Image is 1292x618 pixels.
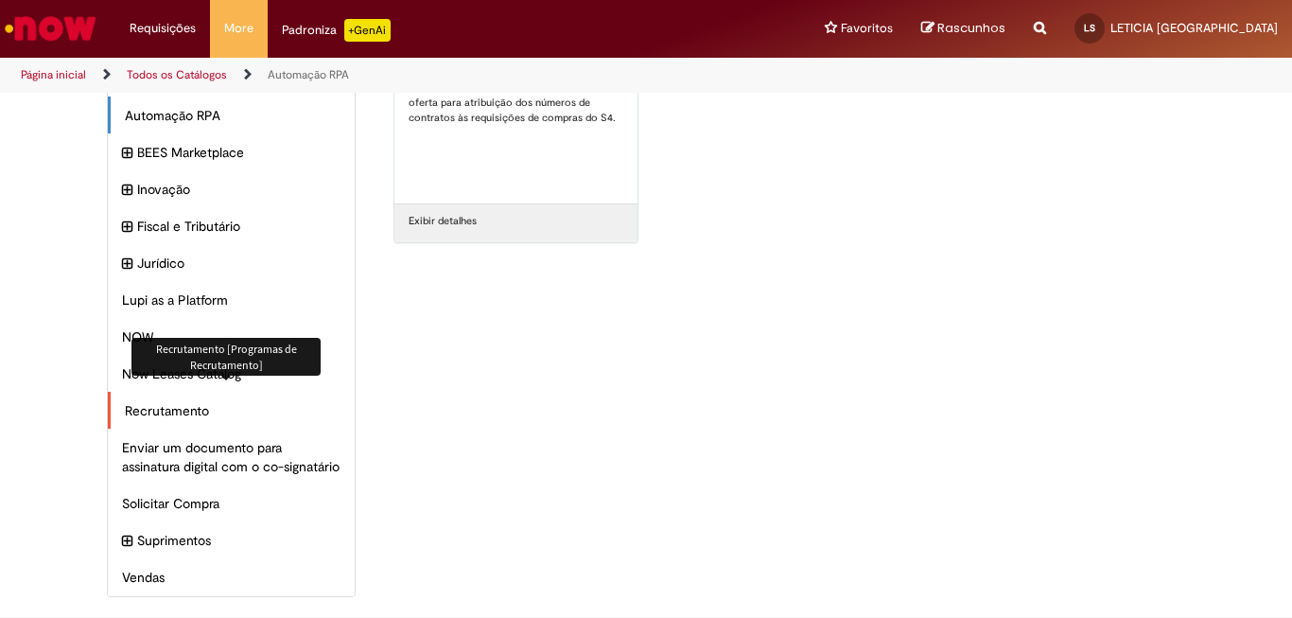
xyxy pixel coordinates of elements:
i: expandir categoria Inovação [122,180,132,201]
div: Solicitar Compra [108,485,355,522]
ul: Trilhas de página [14,58,847,93]
span: Enviar um documento para assinatura digital com o co-signatário [122,438,340,476]
div: oferta para atribuição dos números de contratos às requisições de compras do S4. [409,96,623,125]
span: Jurídico [137,254,340,273]
div: NOW [108,318,355,356]
span: Automação RPA [125,106,340,125]
div: Automação RPA [108,97,355,134]
span: Fiscal e Tributário [137,217,340,236]
i: expandir categoria Jurídico [122,254,132,274]
div: Recrutamento [108,392,355,430]
span: LETICIA [GEOGRAPHIC_DATA] [1110,20,1278,36]
span: Suprimentos [137,531,340,550]
span: Vendas [122,568,340,587]
span: Lupi as a Platform [122,291,340,309]
a: Backlog de contratos oferta para atribuição dos números de contratos às requisições de compras do... [394,62,637,203]
span: BEES Marketplace [137,143,340,162]
div: Now Leases Catalog [108,355,355,393]
div: expandir categoria BEES Marketplace BEES Marketplace [108,133,355,171]
div: expandir categoria Fiscal e Tributário Fiscal e Tributário [108,207,355,245]
a: Página inicial [21,67,86,82]
div: expandir categoria Suprimentos Suprimentos [108,521,355,559]
div: Vendas [108,558,355,596]
i: expandir categoria BEES Marketplace [122,143,132,164]
span: Now Leases Catalog [122,364,340,383]
a: Todos os Catálogos [127,67,227,82]
div: Padroniza [282,19,391,42]
ul: Categorias [108,60,355,596]
a: Exibir detalhes [409,214,477,229]
span: Rascunhos [937,19,1005,37]
div: expandir categoria Inovação Inovação [108,170,355,208]
span: More [224,19,253,38]
a: Rascunhos [921,20,1005,38]
span: Inovação [137,180,340,199]
div: Recrutamento [Programas de Recrutamento] [131,338,321,376]
img: ServiceNow [2,9,99,47]
div: Lupi as a Platform [108,281,355,319]
span: NOW [122,327,340,346]
div: expandir categoria Jurídico Jurídico [108,244,355,282]
span: LS [1084,22,1095,34]
div: Enviar um documento para assinatura digital com o co-signatário [108,429,355,486]
span: Favoritos [841,19,893,38]
a: Automação RPA [268,67,349,82]
span: Solicitar Compra [122,494,340,513]
span: Recrutamento [125,401,340,420]
i: expandir categoria Suprimentos [122,531,132,552]
p: +GenAi [344,19,391,42]
i: expandir categoria Fiscal e Tributário [122,217,132,238]
span: Requisições [130,19,196,38]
